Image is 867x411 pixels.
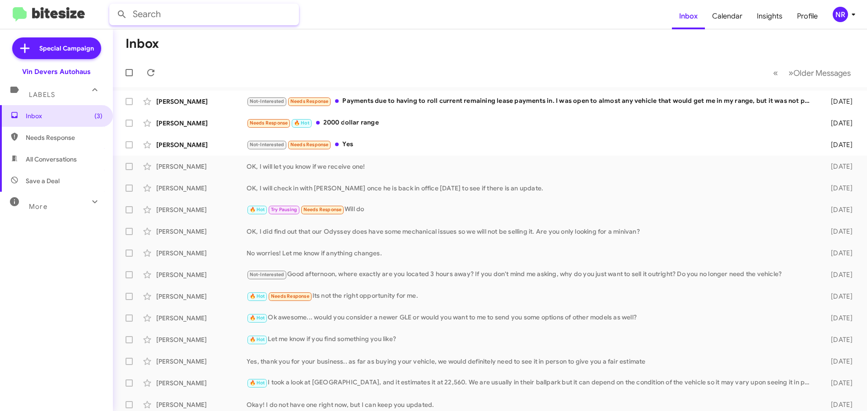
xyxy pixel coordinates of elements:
[250,293,265,299] span: 🔥 Hot
[156,140,247,149] div: [PERSON_NAME]
[250,142,284,148] span: Not-Interested
[816,162,860,171] div: [DATE]
[156,357,247,366] div: [PERSON_NAME]
[833,7,848,22] div: NR
[26,111,103,120] span: Inbox
[156,314,247,323] div: [PERSON_NAME]
[816,400,860,409] div: [DATE]
[247,96,816,106] div: Payments due to having to roll current remaining lease payments in. I was open to almost any vehi...
[247,162,816,171] div: OK, I will let you know if we receive one!
[247,249,816,258] div: No worries! Let me know if anything changes.
[816,140,860,149] div: [DATE]
[126,37,159,51] h1: Inbox
[294,120,309,126] span: 🔥 Hot
[750,3,790,29] a: Insights
[29,203,47,211] span: More
[247,139,816,150] div: Yes
[816,119,860,128] div: [DATE]
[156,205,247,214] div: [PERSON_NAME]
[768,64,856,82] nav: Page navigation example
[39,44,94,53] span: Special Campaign
[156,184,247,193] div: [PERSON_NAME]
[247,291,816,301] div: Its not the right opportunity for me.
[303,207,342,212] span: Needs Response
[156,249,247,258] div: [PERSON_NAME]
[247,313,816,323] div: Ok awesome... would you consider a newer GLE or would you want to me to send you some options of ...
[250,380,265,386] span: 🔥 Hot
[26,155,77,164] span: All Conversations
[816,97,860,106] div: [DATE]
[156,162,247,171] div: [PERSON_NAME]
[247,334,816,345] div: Let me know if you find something you like?
[290,98,329,104] span: Needs Response
[247,269,816,280] div: Good afternoon, where exactly are you located 3 hours away? If you don't mind me asking, why do y...
[156,335,247,344] div: [PERSON_NAME]
[156,119,247,128] div: [PERSON_NAME]
[705,3,750,29] a: Calendar
[788,67,793,79] span: »
[247,400,816,409] div: Okay! I do not have one right now, but I can keep you updated.
[247,118,816,128] div: 2000 dollar range
[247,184,816,193] div: OK, I will check in with [PERSON_NAME] once he is back in office [DATE] to see if there is an upd...
[26,133,103,142] span: Needs Response
[816,227,860,236] div: [DATE]
[156,379,247,388] div: [PERSON_NAME]
[790,3,825,29] a: Profile
[156,400,247,409] div: [PERSON_NAME]
[271,207,297,212] span: Try Pausing
[250,98,284,104] span: Not-Interested
[22,67,91,76] div: Vin Devers Autohaus
[26,176,60,185] span: Save a Deal
[816,184,860,193] div: [DATE]
[816,335,860,344] div: [DATE]
[783,64,856,82] button: Next
[12,37,101,59] a: Special Campaign
[109,4,299,25] input: Search
[250,337,265,342] span: 🔥 Hot
[247,204,816,215] div: Will do
[250,315,265,321] span: 🔥 Hot
[250,272,284,277] span: Not-Interested
[672,3,705,29] a: Inbox
[247,227,816,236] div: OK, I did find out that our Odyssey does have some mechanical issues so we will not be selling it...
[156,292,247,301] div: [PERSON_NAME]
[768,64,783,82] button: Previous
[247,378,816,388] div: I took a look at [GEOGRAPHIC_DATA], and it estimates it at 22,560. We are usually in their ballpa...
[156,227,247,236] div: [PERSON_NAME]
[29,91,55,99] span: Labels
[816,249,860,258] div: [DATE]
[290,142,329,148] span: Needs Response
[816,205,860,214] div: [DATE]
[250,120,288,126] span: Needs Response
[773,67,778,79] span: «
[250,207,265,212] span: 🔥 Hot
[156,270,247,279] div: [PERSON_NAME]
[816,314,860,323] div: [DATE]
[156,97,247,106] div: [PERSON_NAME]
[271,293,309,299] span: Needs Response
[825,7,857,22] button: NR
[816,270,860,279] div: [DATE]
[793,68,851,78] span: Older Messages
[247,357,816,366] div: Yes, thank you for your business.. as far as buying your vehicle, we would definitely need to see...
[816,357,860,366] div: [DATE]
[816,379,860,388] div: [DATE]
[816,292,860,301] div: [DATE]
[94,111,103,120] span: (3)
